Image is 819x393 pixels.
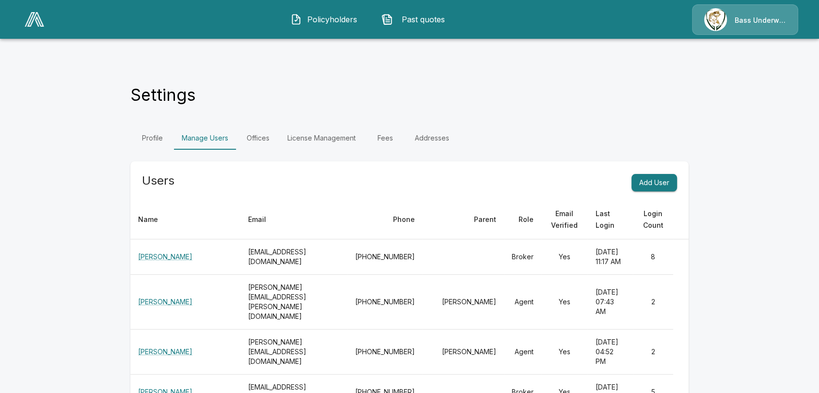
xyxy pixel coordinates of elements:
[423,330,504,375] td: [PERSON_NAME]
[504,239,541,275] td: Broker
[347,239,423,275] td: [PHONE_NUMBER]
[397,14,450,25] span: Past quotes
[130,126,689,150] div: Settings Tabs
[347,275,423,330] td: [PHONE_NUMBER]
[541,330,587,375] td: Yes
[735,16,786,25] p: Bass Underwriters
[240,330,347,375] th: [PERSON_NAME][EMAIL_ADDRESS][DOMAIN_NAME]
[541,200,587,239] th: Email Verified
[130,126,174,150] a: Profile
[704,8,727,31] img: Agency Icon
[541,275,587,330] td: Yes
[130,200,240,239] th: Name
[407,126,457,150] a: Addresses
[587,200,633,239] th: Last Login
[142,173,174,189] h5: Users
[423,275,504,330] td: [PERSON_NAME]
[306,14,359,25] span: Policyholders
[541,239,587,275] td: Yes
[363,126,407,150] a: Fees
[240,239,347,275] th: [EMAIL_ADDRESS][DOMAIN_NAME]
[138,298,192,306] a: [PERSON_NAME]
[587,330,633,375] td: [DATE] 04:52 PM
[633,200,673,239] th: Login Count
[587,275,633,330] td: [DATE] 07:43 AM
[138,347,192,356] a: [PERSON_NAME]
[347,330,423,375] td: [PHONE_NUMBER]
[174,126,236,150] a: Manage Users
[138,252,192,261] a: [PERSON_NAME]
[240,200,347,239] th: Email
[381,14,393,25] img: Past quotes Icon
[631,174,677,192] button: Add User
[240,275,347,330] th: [PERSON_NAME][EMAIL_ADDRESS][PERSON_NAME][DOMAIN_NAME]
[280,126,363,150] a: License Management
[504,330,541,375] td: Agent
[587,239,633,275] td: [DATE] 11:17 AM
[236,126,280,150] a: Offices
[504,275,541,330] td: Agent
[504,200,541,239] th: Role
[633,275,673,330] td: 2
[283,7,366,32] button: Policyholders IconPolicyholders
[25,12,44,27] img: AA Logo
[374,7,457,32] button: Past quotes IconPast quotes
[423,200,504,239] th: Parent
[347,200,423,239] th: Phone
[692,4,798,35] a: Agency IconBass Underwriters
[633,330,673,375] td: 2
[290,14,302,25] img: Policyholders Icon
[633,239,673,275] td: 8
[130,85,196,105] h4: Settings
